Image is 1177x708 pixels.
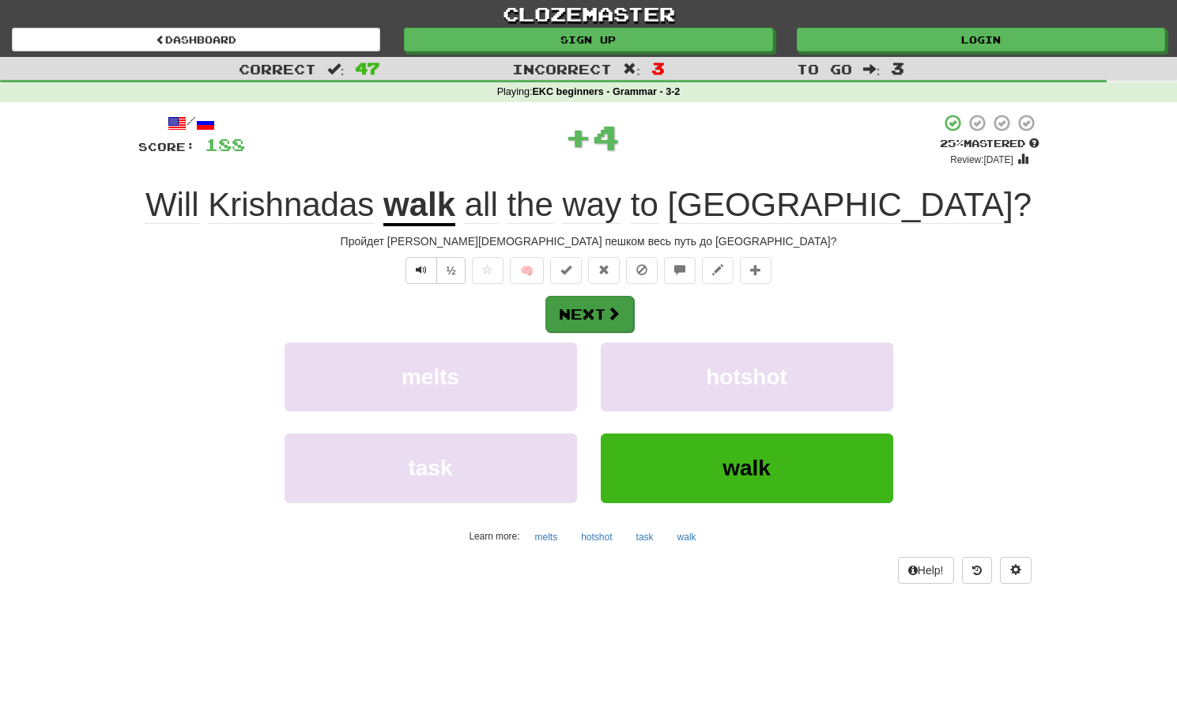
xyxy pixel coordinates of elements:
[12,28,380,51] a: Dashboard
[402,365,459,389] span: melts
[891,59,904,78] span: 3
[138,113,245,133] div: /
[572,525,621,549] button: hotshot
[138,140,195,153] span: Score:
[138,233,1039,249] div: Пройдет [PERSON_NAME][DEMOGRAPHIC_DATA] пешком весь путь до [GEOGRAPHIC_DATA]?
[940,137,964,150] span: 25 %
[532,86,680,97] strong: EKC beginners - Grammar - 3-2
[285,343,577,411] button: melts
[526,525,567,549] button: melts
[355,59,380,78] span: 47
[588,257,620,284] button: Reset to 0% Mastered (alt+r)
[623,62,640,76] span: :
[472,257,504,284] button: Favorite sentence (alt+f)
[469,531,519,542] small: Learn more:
[507,186,553,224] span: the
[406,257,437,284] button: Play sentence audio (ctl+space)
[383,186,455,226] u: walk
[628,525,662,549] button: task
[404,28,772,51] a: Sign up
[601,434,893,502] button: walk
[797,61,852,77] span: To go
[327,62,345,76] span: :
[145,186,199,224] span: Will
[545,296,634,332] button: Next
[208,186,374,224] span: Krishnadas
[285,434,577,502] button: task
[797,28,1165,51] a: Login
[626,257,658,284] button: Ignore sentence (alt+i)
[550,257,582,284] button: Set this sentence to 100% Mastered (alt+m)
[702,257,734,284] button: Edit sentence (alt+d)
[205,134,245,154] span: 188
[402,257,466,284] div: Text-to-speech controls
[940,137,1039,151] div: Mastered
[631,186,658,224] span: to
[651,59,665,78] span: 3
[564,113,592,161] span: +
[740,257,771,284] button: Add to collection (alt+a)
[706,365,787,389] span: hotshot
[512,61,612,77] span: Incorrect
[592,117,620,157] span: 4
[436,257,466,284] button: ½
[668,186,1013,224] span: [GEOGRAPHIC_DATA]
[601,343,893,411] button: hotshot
[722,456,771,480] span: walk
[465,186,498,224] span: all
[664,257,696,284] button: Discuss sentence (alt+u)
[962,557,992,584] button: Round history (alt+y)
[950,154,1013,165] small: Review: [DATE]
[898,557,954,584] button: Help!
[863,62,881,76] span: :
[239,61,316,77] span: Correct
[408,456,452,480] span: task
[562,186,621,224] span: way
[669,525,705,549] button: walk
[455,186,1032,224] span: ?
[510,257,544,284] button: 🧠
